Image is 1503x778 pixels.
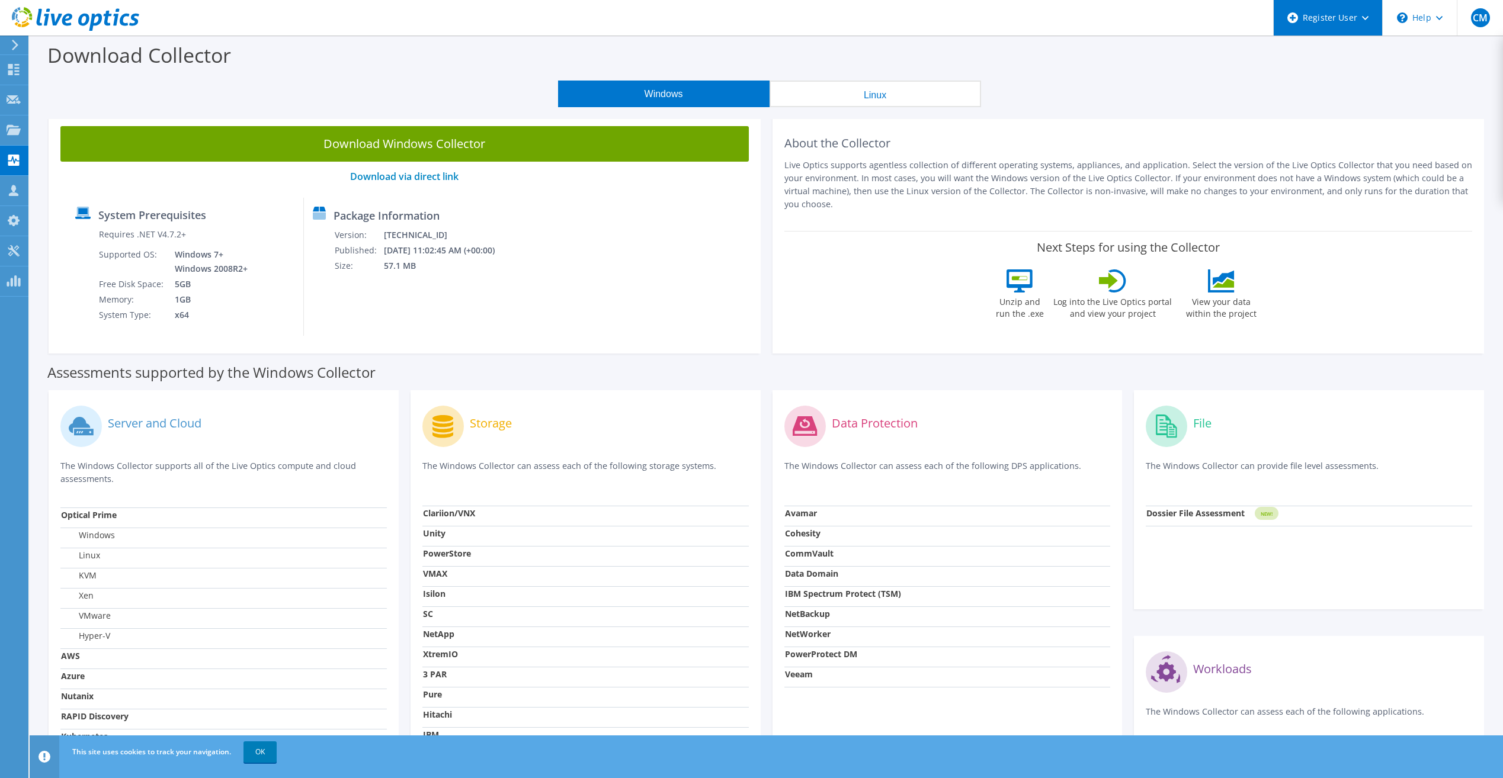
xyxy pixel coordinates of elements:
[423,648,458,660] strong: XtremIO
[1471,8,1490,27] span: CM
[98,277,166,292] td: Free Disk Space:
[1146,459,1472,484] p: The Windows Collector can provide file level assessments.
[166,247,250,277] td: Windows 7+ Windows 2008R2+
[785,568,838,579] strong: Data Domain
[99,229,186,240] label: Requires .NET V4.7.2+
[1146,507,1245,519] strong: Dossier File Assessment
[60,126,749,162] a: Download Windows Collector
[72,747,231,757] span: This site uses cookies to track your navigation.
[1037,240,1220,255] label: Next Steps for using the Collector
[784,159,1473,211] p: Live Optics supports agentless collection of different operating systems, appliances, and applica...
[47,367,376,378] label: Assessments supported by the Windows Collector
[108,417,201,429] label: Server and Cloud
[785,507,817,519] strong: Avamar
[60,459,387,486] p: The Windows Collector supports all of the Live Optics compute and cloud assessments.
[1178,292,1264,320] label: View your data within the project
[423,608,433,619] strong: SC
[61,690,94,702] strong: Nutanix
[423,568,447,579] strong: VMAX
[61,711,129,722] strong: RAPID Discovery
[47,41,231,69] label: Download Collector
[334,227,383,243] td: Version:
[61,549,100,561] label: Linux
[98,307,166,323] td: System Type:
[423,628,454,639] strong: NetApp
[61,610,111,622] label: VMware
[785,588,901,599] strong: IBM Spectrum Protect (TSM)
[423,507,475,519] strong: Clariion/VNX
[423,588,446,599] strong: Isilon
[784,459,1111,484] p: The Windows Collector can assess each of the following DPS applications.
[383,243,511,258] td: [DATE] 11:02:45 AM (+00:00)
[61,570,97,581] label: KVM
[785,608,830,619] strong: NetBackup
[350,170,459,183] a: Download via direct link
[166,277,250,292] td: 5GB
[558,81,770,107] button: Windows
[785,548,834,559] strong: CommVault
[785,668,813,680] strong: Veeam
[61,529,115,541] label: Windows
[61,630,110,642] label: Hyper-V
[423,528,446,539] strong: Unity
[423,548,471,559] strong: PowerStore
[98,292,166,307] td: Memory:
[785,648,857,660] strong: PowerProtect DM
[334,210,440,221] label: Package Information
[383,258,511,274] td: 57.1 MB
[422,459,749,484] p: The Windows Collector can assess each of the following storage systems.
[1146,705,1472,729] p: The Windows Collector can assess each of the following applications.
[784,136,1473,150] h2: About the Collector
[61,509,117,520] strong: Optical Prime
[423,729,439,740] strong: IBM
[61,670,85,681] strong: Azure
[98,247,166,277] td: Supported OS:
[423,689,442,700] strong: Pure
[832,417,918,429] label: Data Protection
[98,209,206,221] label: System Prerequisites
[166,307,250,323] td: x64
[992,292,1047,320] label: Unzip and run the .exe
[61,590,94,602] label: Xen
[334,243,383,258] td: Published:
[785,528,821,539] strong: Cohesity
[61,731,108,742] strong: Kubernetes
[1193,663,1252,675] label: Workloads
[423,709,452,720] strong: Hitachi
[785,628,831,639] strong: NetWorker
[1193,417,1212,429] label: File
[166,292,250,307] td: 1GB
[1261,510,1273,517] tspan: NEW!
[334,258,383,274] td: Size:
[470,417,512,429] label: Storage
[770,81,981,107] button: Linux
[1397,12,1408,23] svg: \n
[1053,292,1172,320] label: Log into the Live Optics portal and view your project
[423,668,447,680] strong: 3 PAR
[61,650,80,661] strong: AWS
[243,741,277,763] a: OK
[383,227,511,243] td: [TECHNICAL_ID]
